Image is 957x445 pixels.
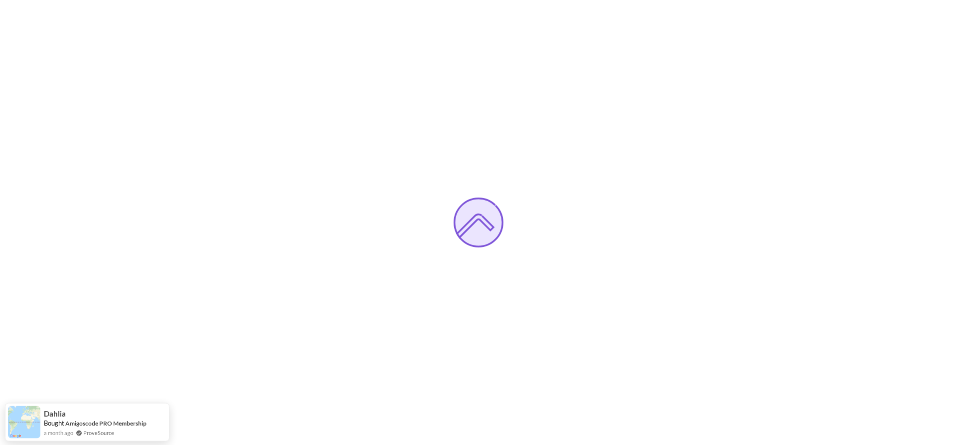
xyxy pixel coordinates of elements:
span: Dahlia [44,408,66,417]
iframe: chat widget [915,405,947,435]
a: ProveSource [83,427,114,436]
img: provesource social proof notification image [8,405,40,437]
a: Amigoscode PRO Membership [65,418,147,426]
span: Bought [44,418,64,426]
span: a month ago [44,427,73,436]
iframe: chat widget [768,224,947,400]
